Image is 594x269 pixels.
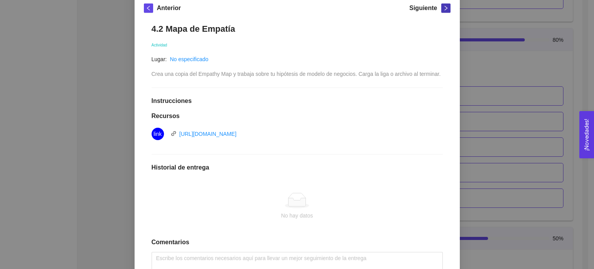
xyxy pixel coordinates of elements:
h1: Comentarios [152,238,443,246]
article: Lugar: [152,55,167,63]
h5: Siguiente [409,3,437,13]
h5: Anterior [157,3,181,13]
h1: Historial de entrega [152,164,443,171]
span: link [154,128,162,140]
h1: Recursos [152,112,443,120]
span: right [442,5,450,11]
span: Crea una copia del Empathy Map y trabaja sobre tu hipótesis de modelo de negocios. Carga la liga ... [152,71,441,77]
a: No especificado [170,56,208,62]
span: Actividad [152,43,167,47]
button: left [144,3,153,13]
span: link [171,131,176,136]
button: right [441,3,451,13]
a: [URL][DOMAIN_NAME] [179,131,237,137]
h1: Instrucciones [152,97,443,105]
button: Open Feedback Widget [579,111,594,158]
h1: 4.2 Mapa de Empatía [152,24,443,34]
div: No hay datos [158,211,437,220]
span: left [144,5,153,11]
